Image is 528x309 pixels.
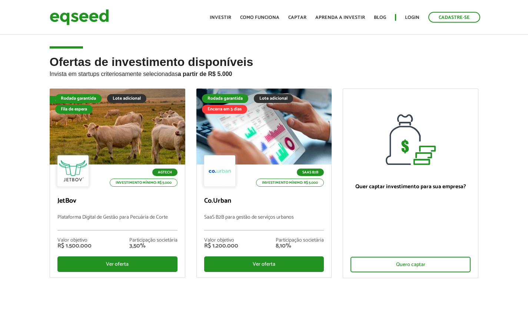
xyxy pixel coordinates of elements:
div: Ver oferta [204,256,324,272]
div: Rodada garantida [202,94,248,103]
div: Rodada garantida [55,94,102,103]
p: SaaS B2B para gestão de serviços urbanos [204,215,324,230]
div: Fila de espera [55,105,93,114]
p: Quer captar investimento para sua empresa? [351,183,471,190]
div: 3,50% [129,243,177,249]
p: Invista em startups criteriosamente selecionadas [50,69,479,77]
p: Investimento mínimo: R$ 5.000 [256,179,324,187]
img: EqSeed [50,7,109,27]
a: Como funciona [240,15,279,20]
strong: a partir de R$ 5.000 [178,71,232,77]
a: Login [405,15,419,20]
div: Quero captar [351,257,471,272]
p: Co.Urban [204,197,324,205]
div: Lote adicional [107,94,146,103]
a: Aprenda a investir [315,15,365,20]
div: 8,10% [276,243,324,249]
a: Fila de espera Rodada garantida Lote adicional Fila de espera Agtech Investimento mínimo: R$ 5.00... [50,89,185,278]
div: Participação societária [129,238,177,243]
div: Valor objetivo [57,238,92,243]
div: Lote adicional [254,94,293,103]
a: Cadastre-se [428,12,480,23]
p: Investimento mínimo: R$ 5.000 [110,179,177,187]
div: Ver oferta [57,256,177,272]
a: Blog [374,15,386,20]
div: Participação societária [276,238,324,243]
div: R$ 1.500.000 [57,243,92,249]
a: Quer captar investimento para sua empresa? Quero captar [343,89,478,278]
div: Fila de espera [50,96,88,103]
p: Agtech [152,169,177,176]
div: Encerra em 5 dias [202,105,247,114]
a: Rodada garantida Lote adicional Encerra em 5 dias SaaS B2B Investimento mínimo: R$ 5.000 Co.Urban... [196,89,332,278]
p: Plataforma Digital de Gestão para Pecuária de Corte [57,215,177,230]
div: R$ 1.200.000 [204,243,238,249]
h2: Ofertas de investimento disponíveis [50,56,479,89]
p: SaaS B2B [297,169,324,176]
div: Valor objetivo [204,238,238,243]
a: Investir [210,15,231,20]
p: JetBov [57,197,177,205]
a: Captar [288,15,306,20]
